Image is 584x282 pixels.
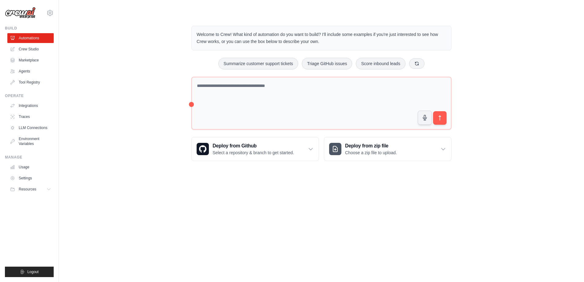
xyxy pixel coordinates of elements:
div: Manage [5,155,54,160]
a: Usage [7,162,54,172]
a: Agents [7,66,54,76]
h3: Deploy from zip file [345,142,397,150]
div: Operate [5,93,54,98]
a: Tool Registry [7,77,54,87]
button: Triage GitHub issues [302,58,352,69]
p: Choose a zip file to upload. [345,150,397,156]
button: Score inbound leads [356,58,405,69]
a: Settings [7,173,54,183]
div: Build [5,26,54,31]
a: Crew Studio [7,44,54,54]
a: LLM Connections [7,123,54,133]
button: Resources [7,184,54,194]
span: Resources [19,187,36,192]
button: Logout [5,267,54,277]
a: Marketplace [7,55,54,65]
p: Select a repository & branch to get started. [213,150,294,156]
p: Welcome to Crew! What kind of automation do you want to build? I'll include some examples if you'... [197,31,446,45]
button: Summarize customer support tickets [218,58,298,69]
img: Logo [5,7,36,19]
a: Environment Variables [7,134,54,149]
a: Automations [7,33,54,43]
a: Traces [7,112,54,122]
span: Logout [27,269,39,274]
h3: Deploy from Github [213,142,294,150]
a: Integrations [7,101,54,111]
